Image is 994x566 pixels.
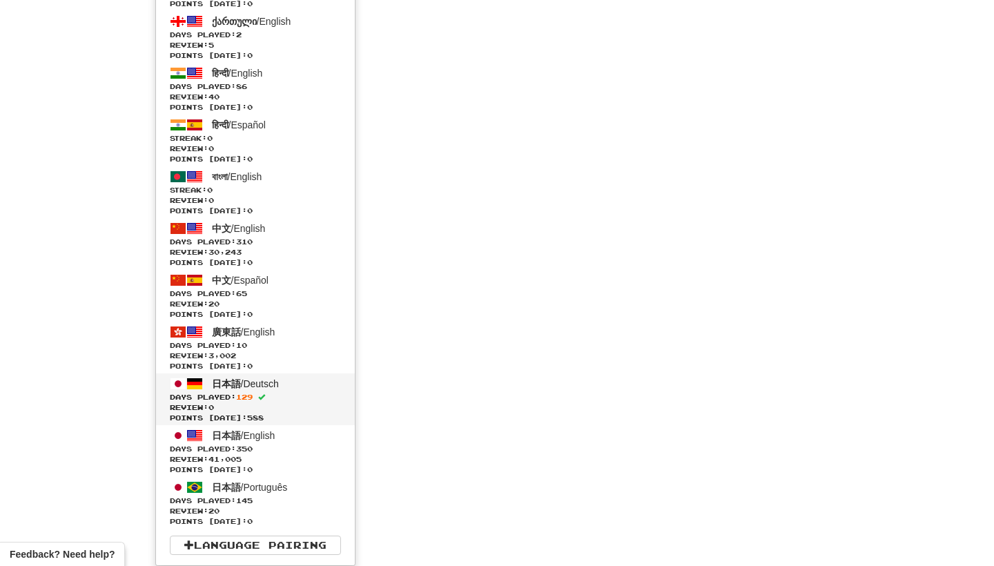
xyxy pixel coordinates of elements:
span: 65 [236,289,247,297]
span: Points [DATE]: 0 [170,516,341,527]
span: 129 [236,393,253,401]
span: 日本語 [212,430,241,441]
span: हिन्दी [212,119,228,130]
span: Points [DATE]: 0 [170,154,341,164]
span: 日本語 [212,378,241,389]
span: 中文 [212,275,231,286]
span: 日本語 [212,482,241,493]
span: Points [DATE]: 0 [170,309,341,320]
span: 10 [236,341,247,349]
span: Review: 41,005 [170,454,341,465]
a: हिन्दी/EspañolStreak:0 Review:0Points [DATE]:0 [156,115,355,166]
span: 86 [236,82,247,90]
span: Days Played: [170,496,341,506]
span: Days Played: [170,444,341,454]
span: Review: 3,002 [170,351,341,361]
span: Streak: [170,133,341,144]
span: 0 [207,186,213,194]
span: Review: 0 [170,402,341,413]
a: ქართული/EnglishDays Played:2 Review:5Points [DATE]:0 [156,11,355,63]
span: Review: 40 [170,92,341,102]
span: / English [212,430,275,441]
span: Days Played: [170,237,341,247]
span: / English [212,223,266,234]
span: ქართული [212,16,257,27]
span: 350 [236,445,253,453]
span: Review: 5 [170,40,341,50]
a: 日本語/DeutschDays Played:129 Review:0Points [DATE]:588 [156,373,355,425]
span: Points [DATE]: 0 [170,206,341,216]
span: 2 [236,30,242,39]
span: Streak: [170,185,341,195]
a: 中文/EnglishDays Played:310 Review:30,243Points [DATE]:0 [156,218,355,270]
a: हिन्दी/EnglishDays Played:86 Review:40Points [DATE]:0 [156,63,355,115]
span: Points [DATE]: 0 [170,102,341,113]
a: 日本語/EnglishDays Played:350 Review:41,005Points [DATE]:0 [156,425,355,477]
span: / English [212,68,263,79]
span: / Português [212,482,288,493]
a: বাংলা/EnglishStreak:0 Review:0Points [DATE]:0 [156,166,355,218]
span: Open feedback widget [10,547,115,561]
span: Review: 20 [170,299,341,309]
a: Language Pairing [170,536,341,555]
a: 中文/EspañolDays Played:65 Review:20Points [DATE]:0 [156,270,355,322]
span: 廣東話 [212,326,241,338]
span: Points [DATE]: 588 [170,413,341,423]
span: / Deutsch [212,378,279,389]
span: / Español [212,275,269,286]
span: Points [DATE]: 0 [170,361,341,371]
span: বাংলা [212,171,228,182]
span: Points [DATE]: 0 [170,50,341,61]
span: Review: 0 [170,195,341,206]
span: / English [212,326,275,338]
span: Points [DATE]: 0 [170,465,341,475]
span: Review: 0 [170,144,341,154]
span: Days Played: [170,340,341,351]
span: Review: 30,243 [170,247,341,257]
span: / English [212,171,262,182]
span: Days Played: [170,81,341,92]
span: Days Played: [170,392,341,402]
a: 日本語/PortuguêsDays Played:145 Review:20Points [DATE]:0 [156,477,355,529]
span: Review: 20 [170,506,341,516]
span: 145 [236,496,253,505]
span: Days Played: [170,30,341,40]
span: 0 [207,134,213,142]
span: 310 [236,237,253,246]
span: Days Played: [170,289,341,299]
span: / English [212,16,291,27]
a: 廣東話/EnglishDays Played:10 Review:3,002Points [DATE]:0 [156,322,355,373]
span: Points [DATE]: 0 [170,257,341,268]
span: हिन्दी [212,68,228,79]
span: 中文 [212,223,231,234]
span: / Español [212,119,266,130]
